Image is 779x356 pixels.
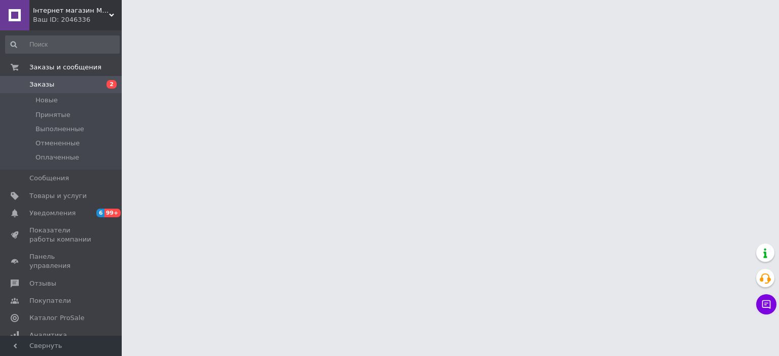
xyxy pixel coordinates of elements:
span: Інтернет магазин Маячок [33,6,109,15]
span: 6 [96,209,104,217]
span: Сообщения [29,174,69,183]
span: 99+ [104,209,121,217]
span: Оплаченные [36,153,79,162]
span: Товары и услуги [29,191,87,201]
span: Покупатели [29,296,71,305]
span: Показатели работы компании [29,226,94,244]
span: Выполненные [36,125,84,134]
span: Принятые [36,110,70,120]
span: Новые [36,96,58,105]
span: Отзывы [29,279,56,288]
span: Заказы [29,80,54,89]
button: Чат с покупателем [756,294,776,314]
span: Заказы и сообщения [29,63,101,72]
input: Поиск [5,35,120,54]
span: Панель управления [29,252,94,270]
span: Отмененные [36,139,80,148]
span: Каталог ProSale [29,313,84,323]
span: Аналитика [29,331,67,340]
div: Ваш ID: 2046336 [33,15,122,24]
span: Уведомления [29,209,76,218]
span: 2 [107,80,117,89]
